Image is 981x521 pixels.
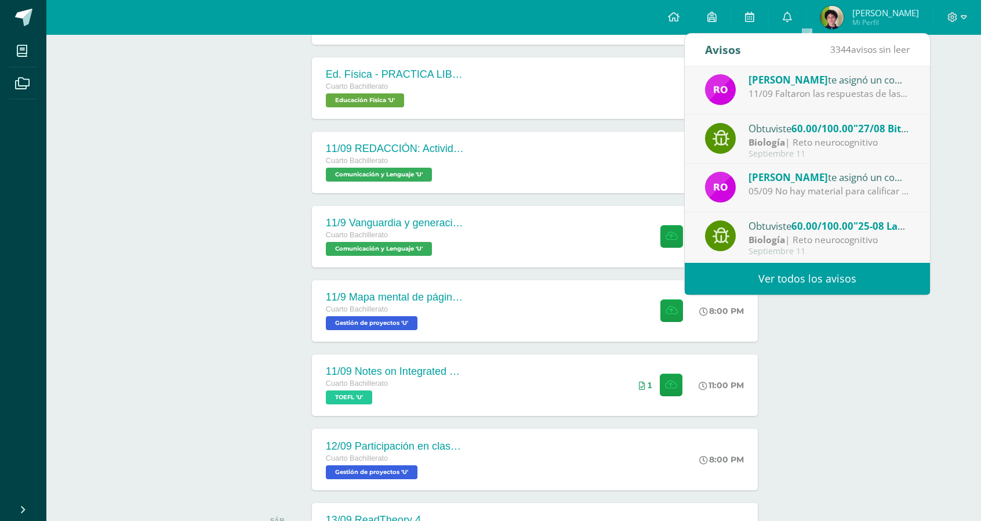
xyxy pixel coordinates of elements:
[749,171,828,184] span: [PERSON_NAME]
[326,305,388,313] span: Cuarto Bachillerato
[326,217,465,229] div: 11/9 Vanguardia y generación del 27
[791,122,853,135] span: 60.00/100.00
[749,87,910,100] div: 11/09 Faltaron las respuestas de las preguntas que estaban en el documento de la bitácora. Faltar...
[749,121,910,136] div: Obtuviste en
[326,93,404,107] span: Educación Física 'U'
[326,379,388,388] span: Cuarto Bachillerato
[749,136,910,149] div: | Reto neurocognitivo
[830,43,910,56] span: avisos sin leer
[326,440,465,453] div: 12/09 Participación en clase 🙋‍♂️🙋‍♀️
[705,172,736,202] img: 08228f36aa425246ac1f75ab91e507c5.png
[749,233,910,247] div: | Reto neurocognitivo
[326,316,417,330] span: Gestión de proyectos 'U'
[749,247,910,256] div: Septiembre 11
[749,169,910,184] div: te asignó un comentario en '25-08 Laboratorio "Cultivo de bacterias"' para 'Biología'
[326,465,417,479] span: Gestión de proyectos 'U'
[852,17,919,27] span: Mi Perfil
[791,219,853,233] span: 60.00/100.00
[326,143,465,155] div: 11/09 REDACCIÓN: Actividad de Guatemala - ACTIVIDAD CERRADA
[749,72,910,87] div: te asignó un comentario en '27/08 Bitácora' para 'Biología'
[699,454,744,465] div: 8:00 PM
[326,231,388,239] span: Cuarto Bachillerato
[749,136,785,149] strong: Biología
[326,366,465,378] div: 11/09 Notes on Integrated Writing
[326,291,465,303] div: 11/9 Mapa mental de página 112 y 113
[326,82,388,91] span: Cuarto Bachillerato
[699,306,744,316] div: 8:00 PM
[830,43,851,56] span: 3344
[326,242,432,256] span: Comunicación y Lenguaje 'U'
[705,34,741,66] div: Avisos
[326,157,388,165] span: Cuarto Bachillerato
[853,122,933,135] span: "27/08 Bitácora"
[852,7,919,19] span: [PERSON_NAME]
[326,68,465,81] div: Ed. Física - PRACTICA LIBRE Voleibol - S4C2
[749,218,910,233] div: Obtuviste en
[749,149,910,159] div: Septiembre 11
[699,380,744,390] div: 11:00 PM
[705,74,736,105] img: 08228f36aa425246ac1f75ab91e507c5.png
[639,381,652,390] div: Archivos entregados
[648,381,652,390] span: 1
[326,454,388,462] span: Cuarto Bachillerato
[749,184,910,198] div: 05/09 No hay material para calificar 11/09 Segunda revisión Envió por teams. Faltaron imágenes de...
[685,263,930,295] a: Ver todos los avisos
[326,390,372,404] span: TOEFL 'U'
[749,233,785,246] strong: Biología
[326,168,432,182] span: Comunicación y Lenguaje 'U'
[820,6,844,29] img: 502ef4d136a8059868ef0bd30eed34c1.png
[749,73,828,86] span: [PERSON_NAME]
